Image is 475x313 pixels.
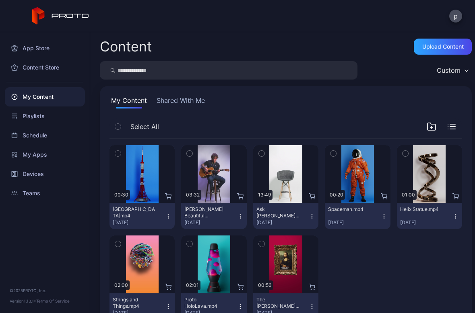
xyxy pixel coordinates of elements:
button: Custom [433,61,472,80]
button: Helix Statue.mp4[DATE] [397,203,462,229]
a: Schedule [5,126,85,145]
div: Billy Morrison's Beautiful Disaster.mp4 [184,206,229,219]
div: Custom [437,66,461,74]
div: Tokyo Tower.mp4 [113,206,157,219]
div: Content [100,40,152,53]
div: Helix Statue.mp4 [400,206,444,213]
button: Spaceman.mp4[DATE] [325,203,390,229]
button: Shared With Me [155,96,207,108]
a: My Content [5,87,85,106]
a: Playlists [5,106,85,126]
button: Upload Content [414,39,472,55]
button: p [449,10,462,23]
div: Proto HoloLava.mp4 [184,297,229,309]
a: My Apps [5,145,85,164]
div: © 2025 PROTO, Inc. [10,287,80,294]
button: [PERSON_NAME] Beautiful Disaster.mp4[DATE] [181,203,246,229]
div: [DATE] [400,219,452,226]
button: My Content [109,96,149,108]
button: Ask [PERSON_NAME] Anything.mp4[DATE] [253,203,318,229]
div: Ask Tim Draper Anything.mp4 [256,206,301,219]
div: [DATE] [328,219,380,226]
a: Devices [5,164,85,184]
span: Version 1.13.1 • [10,299,36,303]
div: [DATE] [113,219,165,226]
a: Content Store [5,58,85,77]
div: Upload Content [422,43,464,50]
div: [DATE] [256,219,309,226]
div: Spaceman.mp4 [328,206,372,213]
div: The Mona Lisa.mp4 [256,297,301,309]
div: [DATE] [184,219,237,226]
span: Select All [130,122,159,131]
a: Teams [5,184,85,203]
a: App Store [5,39,85,58]
div: Strings and Things.mp4 [113,297,157,309]
a: Terms Of Service [36,299,70,303]
button: [GEOGRAPHIC_DATA]mp4[DATE] [109,203,175,229]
